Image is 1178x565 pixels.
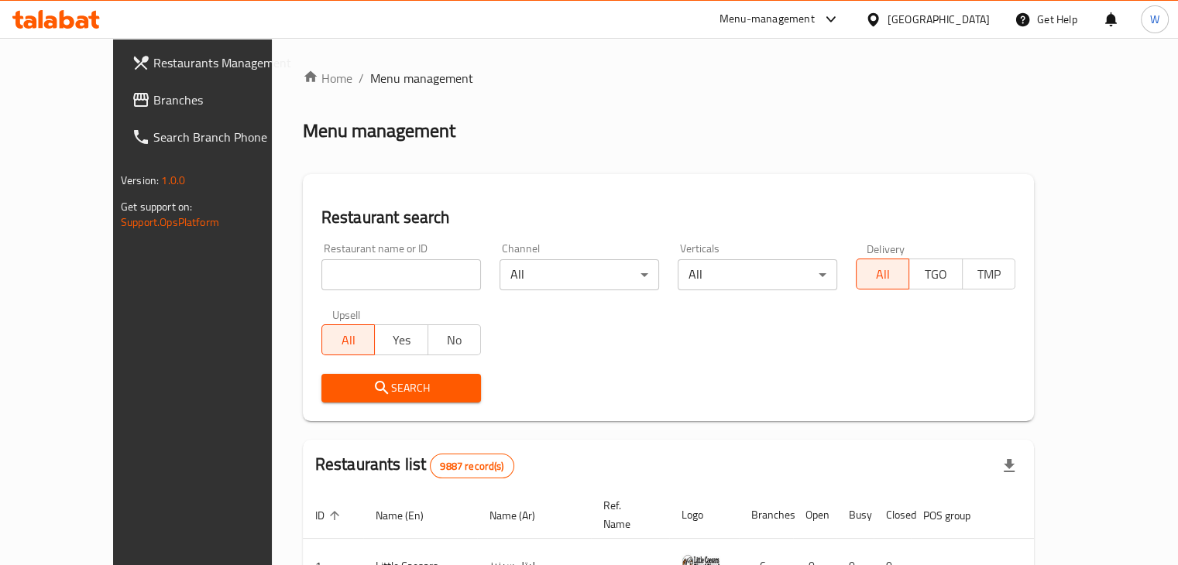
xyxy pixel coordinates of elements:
a: Home [303,69,352,87]
span: No [434,329,475,351]
span: Restaurants Management [153,53,297,72]
th: Branches [739,491,793,539]
span: ID [315,506,345,525]
span: All [328,329,369,351]
a: Support.OpsPlatform [121,212,219,232]
div: All [678,259,837,290]
th: Busy [836,491,874,539]
th: Open [793,491,836,539]
span: Get support on: [121,197,192,217]
span: Yes [381,329,421,351]
button: All [856,259,909,289]
span: Version: [121,170,159,190]
button: No [428,324,481,355]
a: Restaurants Management [119,44,310,81]
a: Branches [119,81,310,118]
span: Search [334,378,469,398]
h2: Restaurant search [321,206,1015,229]
li: / [359,69,364,87]
span: Name (En) [376,506,444,525]
span: W [1150,11,1159,28]
span: 1.0.0 [161,170,185,190]
a: Search Branch Phone [119,118,310,156]
span: 9887 record(s) [431,459,513,474]
label: Upsell [332,309,361,320]
span: Menu management [370,69,473,87]
span: TMP [969,263,1009,286]
h2: Menu management [303,118,455,143]
span: Ref. Name [603,496,651,533]
span: POS group [923,506,991,525]
button: TMP [962,259,1015,289]
input: Search for restaurant name or ID.. [321,259,481,290]
div: All [500,259,659,290]
th: Logo [669,491,739,539]
button: TGO [908,259,962,289]
div: Menu-management [720,10,815,29]
th: Closed [874,491,911,539]
button: All [321,324,375,355]
nav: breadcrumb [303,69,1034,87]
span: Search Branch Phone [153,128,297,146]
div: Total records count [430,454,513,478]
span: Branches [153,91,297,109]
h2: Restaurants list [315,453,514,478]
span: TGO [915,263,956,286]
div: Export file [991,447,1028,485]
button: Search [321,374,481,402]
button: Yes [374,324,428,355]
span: All [863,263,903,286]
span: Name (Ar) [489,506,555,525]
label: Delivery [867,243,905,254]
div: [GEOGRAPHIC_DATA] [888,11,990,28]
